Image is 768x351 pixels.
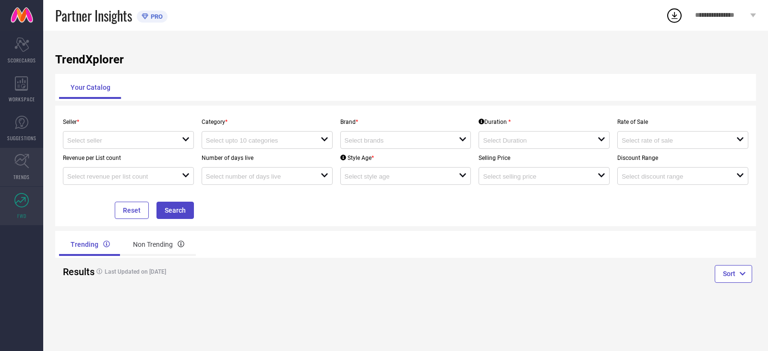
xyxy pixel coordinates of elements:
[13,173,30,181] span: TRENDS
[55,6,132,25] span: Partner Insights
[156,202,194,219] button: Search
[479,119,511,125] div: Duration
[148,13,163,20] span: PRO
[9,96,35,103] span: WORKSPACE
[340,119,471,125] p: Brand
[115,202,149,219] button: Reset
[622,173,725,180] input: Select discount range
[483,173,586,180] input: Select selling price
[345,137,448,144] input: Select brands
[202,155,333,161] p: Number of days live
[67,173,170,180] input: Select revenue per list count
[345,173,448,180] input: Select style age
[63,266,84,278] h2: Results
[63,119,194,125] p: Seller
[92,268,370,275] h4: Last Updated on [DATE]
[7,134,36,142] span: SUGGESTIONS
[59,233,121,256] div: Trending
[617,119,748,125] p: Rate of Sale
[17,212,26,219] span: FWD
[666,7,683,24] div: Open download list
[715,265,752,282] button: Sort
[63,155,194,161] p: Revenue per List count
[483,137,586,144] input: Select Duration
[617,155,748,161] p: Discount Range
[67,137,170,144] input: Select seller
[622,137,725,144] input: Select rate of sale
[59,76,122,99] div: Your Catalog
[340,155,374,161] div: Style Age
[8,57,36,64] span: SCORECARDS
[202,119,333,125] p: Category
[206,137,309,144] input: Select upto 10 categories
[206,173,309,180] input: Select number of days live
[479,155,610,161] p: Selling Price
[121,233,196,256] div: Non Trending
[55,53,756,66] h1: TrendXplorer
